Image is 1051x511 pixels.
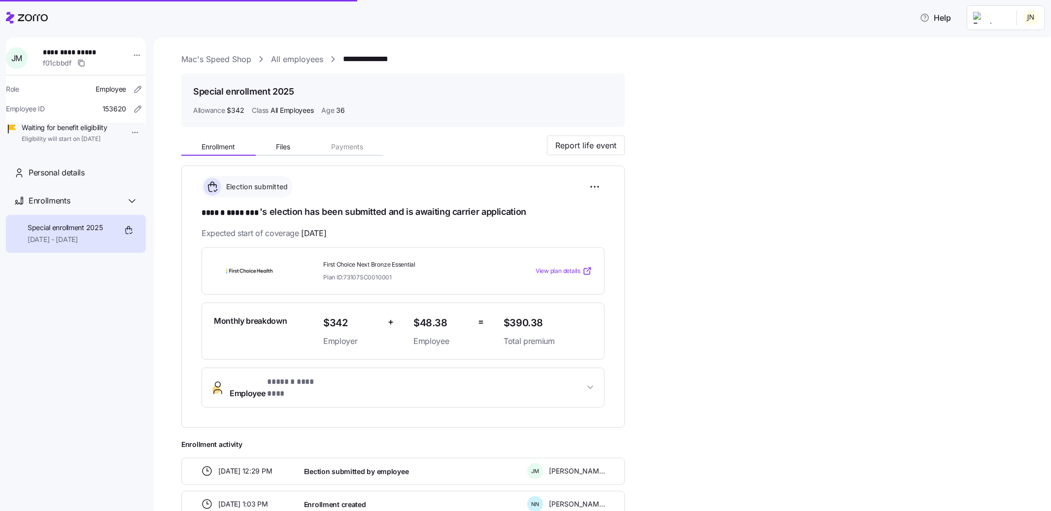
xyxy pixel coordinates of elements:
span: $342 [227,105,244,115]
span: View plan details [536,267,580,276]
span: Total premium [504,335,592,347]
span: J M [531,469,539,474]
span: Waiting for benefit eligibility [22,123,107,133]
span: Employee [413,335,470,347]
span: J M [11,54,22,62]
span: + [388,315,394,329]
span: Expected start of coverage [202,227,326,239]
span: All Employees [271,105,313,115]
span: Employee ID [6,104,45,114]
span: Payments [331,143,363,150]
span: Allowance [193,105,225,115]
button: Help [912,8,959,28]
span: [PERSON_NAME] [549,499,605,509]
span: Help [920,12,951,24]
img: First Choice Health [214,260,285,282]
span: Employer [323,335,380,347]
span: Enrollment [202,143,235,150]
span: $390.38 [504,315,592,331]
span: [DATE] 12:29 PM [219,466,272,476]
span: [DATE] [301,227,326,239]
span: Enrollment activity [181,440,625,449]
span: [PERSON_NAME] [549,466,605,476]
a: All employees [271,53,323,66]
span: Election submitted by employee [304,467,409,477]
img: Employer logo [973,12,1009,24]
span: N N [531,502,539,507]
span: $342 [323,315,380,331]
span: Special enrollment 2025 [28,223,103,233]
span: [DATE] 1:03 PM [219,499,268,509]
span: Employee [96,84,126,94]
span: Class [252,105,269,115]
span: f01cbbdf [43,58,71,68]
span: Files [276,143,290,150]
span: Election submitted [223,182,288,192]
span: Plan ID: 73107SC0010001 [323,273,392,281]
span: Eligibility will start on [DATE] [22,135,107,143]
h1: 's election has been submitted and is awaiting carrier application [202,205,605,219]
span: Employee [230,376,329,400]
span: Age [321,105,334,115]
a: Mac's Speed Shop [181,53,251,66]
h1: Special enrollment 2025 [193,85,294,98]
span: Enrollment created [304,500,366,510]
span: First Choice Next Bronze Essential [323,261,496,269]
span: 36 [337,105,345,115]
span: Role [6,84,19,94]
a: View plan details [536,266,592,276]
span: Personal details [29,167,85,179]
span: Report life event [555,139,616,151]
span: Enrollments [29,195,70,207]
span: [DATE] - [DATE] [28,235,103,244]
button: Report life event [547,136,625,155]
span: = [478,315,484,329]
span: 153620 [102,104,126,114]
span: Monthly breakdown [214,315,287,327]
img: ea2b31c6a8c0fa5d6bc893b34d6c53ce [1023,10,1039,26]
span: $48.38 [413,315,470,331]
